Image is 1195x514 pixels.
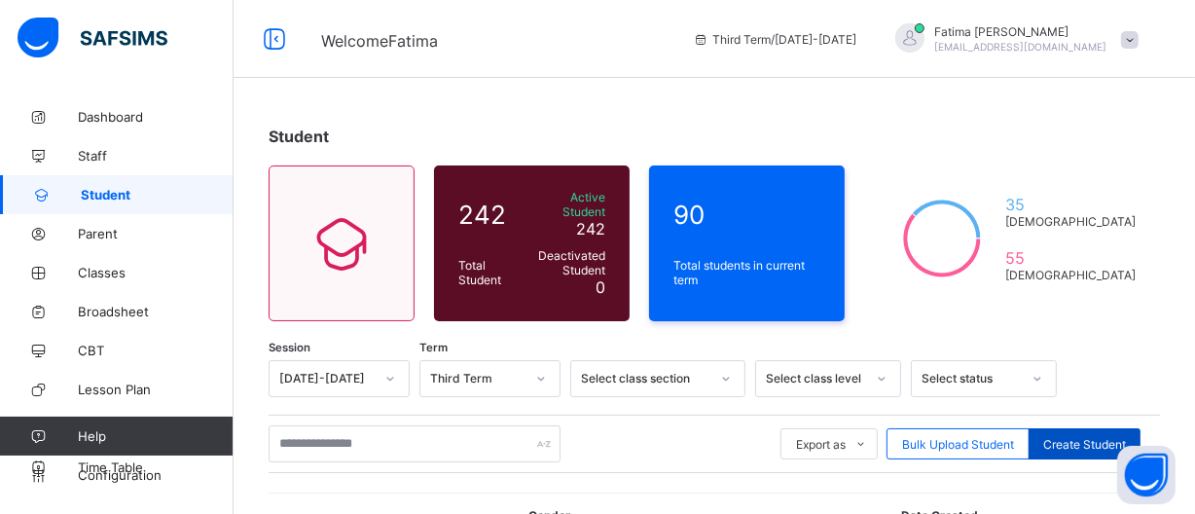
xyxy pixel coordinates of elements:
[430,372,525,386] div: Third Term
[1005,268,1136,282] span: [DEMOGRAPHIC_DATA]
[269,341,310,354] span: Session
[876,23,1148,55] div: FatimaAhmad Mai
[419,341,448,354] span: Term
[673,258,820,287] span: Total students in current term
[78,343,234,358] span: CBT
[796,437,846,452] span: Export as
[934,41,1106,53] span: [EMAIL_ADDRESS][DOMAIN_NAME]
[458,200,521,230] span: 242
[78,265,234,280] span: Classes
[78,428,233,444] span: Help
[18,18,167,58] img: safsims
[321,31,438,51] span: Welcome Fatima
[78,148,234,164] span: Staff
[673,200,820,230] span: 90
[530,248,605,277] span: Deactivated Student
[693,32,856,47] span: session/term information
[934,24,1106,39] span: Fatima [PERSON_NAME]
[1117,446,1176,504] button: Open asap
[922,372,1021,386] div: Select status
[279,372,374,386] div: [DATE]-[DATE]
[269,127,329,146] span: Student
[1043,437,1126,452] span: Create Student
[78,382,234,397] span: Lesson Plan
[1005,195,1136,214] span: 35
[78,109,234,125] span: Dashboard
[581,372,709,386] div: Select class section
[78,467,233,483] span: Configuration
[81,187,234,202] span: Student
[1005,248,1136,268] span: 55
[766,372,865,386] div: Select class level
[453,253,525,292] div: Total Student
[902,437,1014,452] span: Bulk Upload Student
[78,304,234,319] span: Broadsheet
[596,277,605,297] span: 0
[78,226,234,241] span: Parent
[1005,214,1136,229] span: [DEMOGRAPHIC_DATA]
[576,219,605,239] span: 242
[530,190,605,219] span: Active Student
